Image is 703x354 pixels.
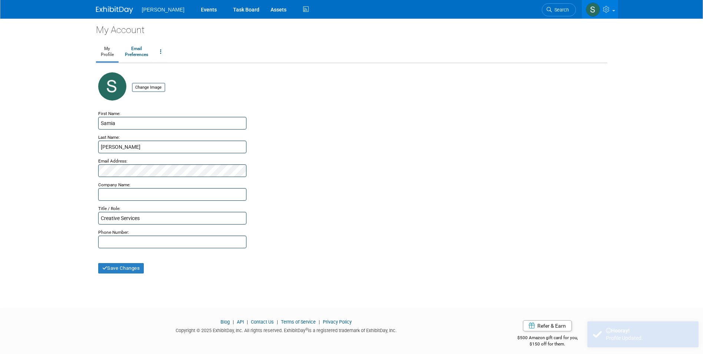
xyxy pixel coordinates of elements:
small: Company Name: [98,182,130,187]
span: [PERSON_NAME] [142,7,185,13]
span: | [231,319,236,325]
div: Hooray! [606,327,693,334]
sup: ® [305,327,308,331]
a: API [237,319,244,325]
div: $500 Amazon gift card for you, [488,330,607,347]
a: Contact Us [251,319,274,325]
a: Terms of Service [281,319,316,325]
a: MyProfile [96,43,119,61]
a: Refer & Earn [523,320,572,331]
a: Privacy Policy [323,319,352,325]
img: Samia Goodwyn [586,3,600,17]
small: Last Name: [98,135,120,140]
a: Blog [220,319,230,325]
a: Search [542,3,576,16]
span: Search [552,7,569,13]
div: Profile Updated. [606,334,693,342]
div: Copyright © 2025 ExhibitDay, Inc. All rights reserved. ExhibitDay is a registered trademark of Ex... [96,325,477,334]
img: S.jpg [98,72,126,101]
small: First Name: [98,111,120,116]
span: | [245,319,250,325]
span: | [275,319,280,325]
small: Email Address: [98,158,127,164]
span: | [317,319,322,325]
small: Phone Number: [98,230,129,235]
div: My Account [96,19,607,36]
a: EmailPreferences [120,43,153,61]
div: $150 off for them. [488,341,607,347]
small: Title / Role: [98,206,120,211]
img: ExhibitDay [96,6,133,14]
button: Save Changes [98,263,144,273]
